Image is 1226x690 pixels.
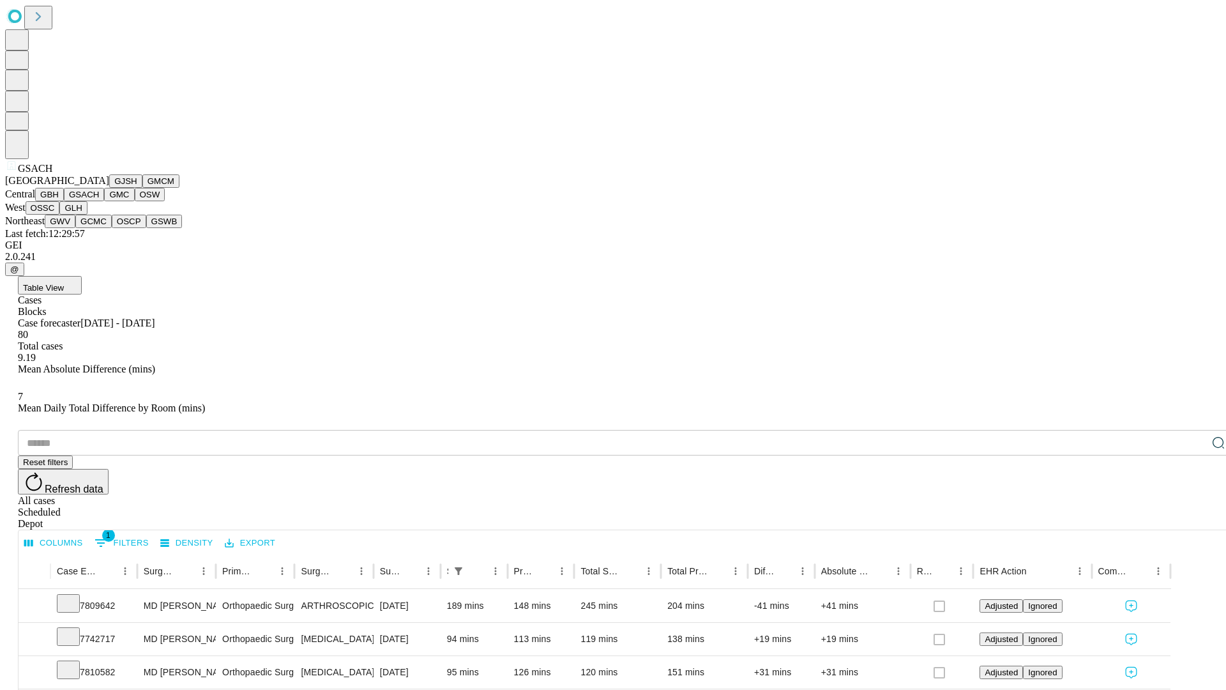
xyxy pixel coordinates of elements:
[420,562,437,580] button: Menu
[980,599,1023,613] button: Adjusted
[380,590,434,622] div: [DATE]
[580,590,655,622] div: 245 mins
[222,590,288,622] div: Orthopaedic Surgery
[514,656,568,689] div: 126 mins
[352,562,370,580] button: Menu
[59,201,87,215] button: GLH
[222,566,254,576] div: Primary Service
[1023,666,1062,679] button: Ignored
[872,562,889,580] button: Sort
[580,623,655,655] div: 119 mins
[25,629,44,651] button: Expand
[580,566,621,576] div: Total Scheduled Duration
[18,318,80,328] span: Case forecaster
[104,188,134,201] button: GMC
[146,215,183,228] button: GSWB
[821,590,904,622] div: +41 mins
[469,562,487,580] button: Sort
[335,562,352,580] button: Sort
[447,566,448,576] div: Scheduled In Room Duration
[980,632,1023,646] button: Adjusted
[380,566,400,576] div: Surgery Date
[35,188,64,201] button: GBH
[21,533,86,553] button: Select columns
[450,562,467,580] div: 1 active filter
[667,656,741,689] div: 151 mins
[447,590,501,622] div: 189 mins
[402,562,420,580] button: Sort
[640,562,658,580] button: Menu
[26,201,60,215] button: OSSC
[18,456,73,469] button: Reset filters
[91,533,152,553] button: Show filters
[18,391,23,402] span: 7
[144,623,209,655] div: MD [PERSON_NAME] [PERSON_NAME] Md
[23,283,64,293] span: Table View
[18,329,28,340] span: 80
[222,656,288,689] div: Orthopaedic Surgery
[1028,562,1046,580] button: Sort
[5,215,45,226] span: Northeast
[301,590,367,622] div: ARTHROSCOPICALLY AIDED ACL RECONSTRUCTION
[98,562,116,580] button: Sort
[5,240,1221,251] div: GEI
[514,590,568,622] div: 148 mins
[18,341,63,351] span: Total cases
[45,215,75,228] button: GWV
[5,251,1221,263] div: 2.0.241
[1131,562,1149,580] button: Sort
[25,595,44,618] button: Expand
[985,634,1018,644] span: Adjusted
[5,228,85,239] span: Last fetch: 12:29:57
[75,215,112,228] button: GCMC
[45,484,103,494] span: Refresh data
[57,590,131,622] div: 7809642
[18,352,36,363] span: 9.19
[754,656,808,689] div: +31 mins
[144,590,209,622] div: MD [PERSON_NAME] [PERSON_NAME] Md
[514,623,568,655] div: 113 mins
[18,364,155,374] span: Mean Absolute Difference (mins)
[57,623,131,655] div: 7742717
[1023,599,1062,613] button: Ignored
[255,562,273,580] button: Sort
[754,566,775,576] div: Difference
[380,623,434,655] div: [DATE]
[273,562,291,580] button: Menu
[622,562,640,580] button: Sort
[821,566,870,576] div: Absolute Difference
[821,656,904,689] div: +31 mins
[18,469,109,494] button: Refresh data
[667,566,708,576] div: Total Predicted Duration
[667,623,741,655] div: 138 mins
[144,656,209,689] div: MD [PERSON_NAME] [PERSON_NAME] Md
[447,623,501,655] div: 94 mins
[1028,601,1057,611] span: Ignored
[18,276,82,295] button: Table View
[177,562,195,580] button: Sort
[5,175,109,186] span: [GEOGRAPHIC_DATA]
[794,562,812,580] button: Menu
[553,562,571,580] button: Menu
[1028,634,1057,644] span: Ignored
[157,533,216,553] button: Density
[821,623,904,655] div: +19 mins
[222,623,288,655] div: Orthopaedic Surgery
[985,601,1018,611] span: Adjusted
[1098,566,1130,576] div: Comments
[301,623,367,655] div: [MEDICAL_DATA] [MEDICAL_DATA]
[142,174,179,188] button: GMCM
[222,533,278,553] button: Export
[985,668,1018,677] span: Adjusted
[102,529,115,542] span: 1
[301,566,333,576] div: Surgery Name
[1028,668,1057,677] span: Ignored
[952,562,970,580] button: Menu
[754,590,808,622] div: -41 mins
[889,562,907,580] button: Menu
[917,566,934,576] div: Resolved in EHR
[5,202,26,213] span: West
[5,263,24,276] button: @
[727,562,745,580] button: Menu
[1023,632,1062,646] button: Ignored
